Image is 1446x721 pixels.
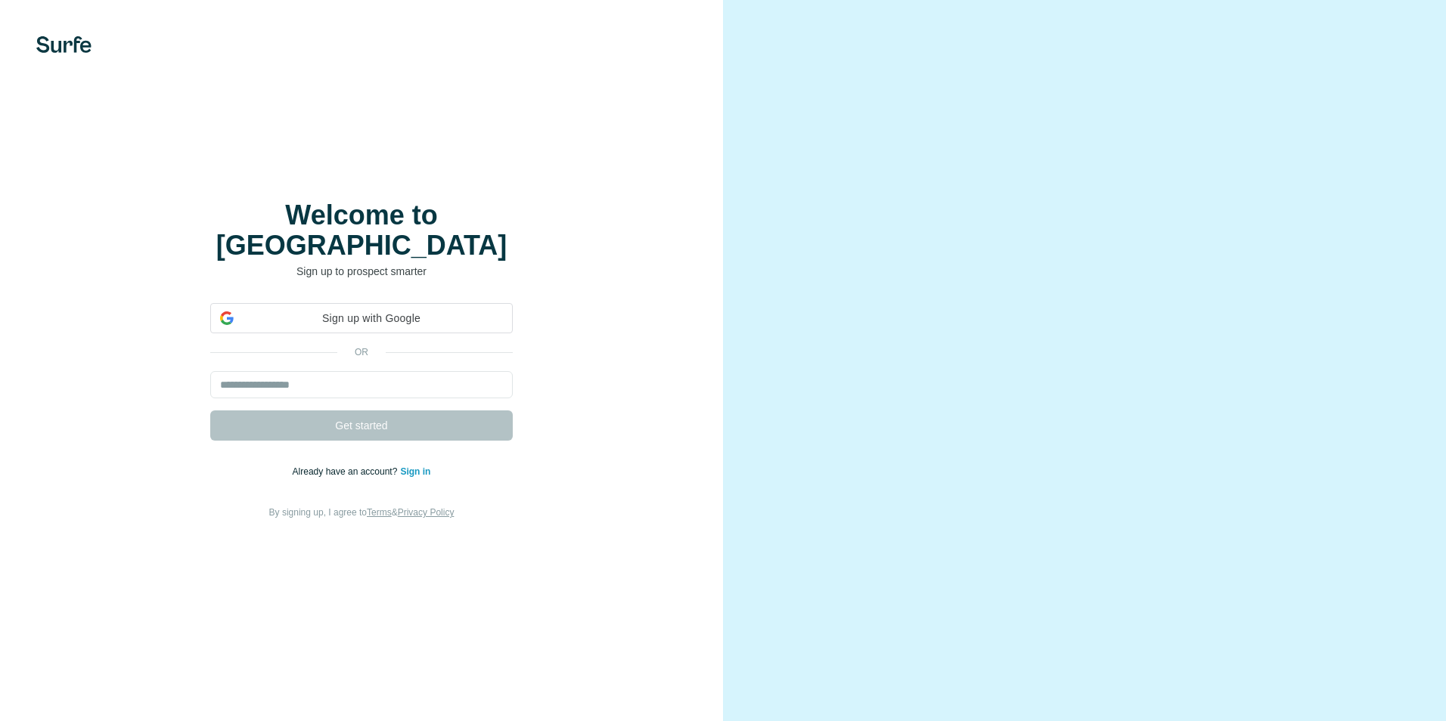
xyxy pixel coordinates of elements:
a: Sign in [400,466,430,477]
a: Privacy Policy [398,507,455,518]
p: or [337,345,386,359]
span: By signing up, I agree to & [269,507,455,518]
div: Sign up with Google [210,303,513,333]
p: Sign up to prospect smarter [210,264,513,279]
img: Surfe's logo [36,36,92,53]
a: Terms [367,507,392,518]
h1: Welcome to [GEOGRAPHIC_DATA] [210,200,513,261]
span: Already have an account? [293,466,401,477]
span: Sign up with Google [240,311,503,326]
